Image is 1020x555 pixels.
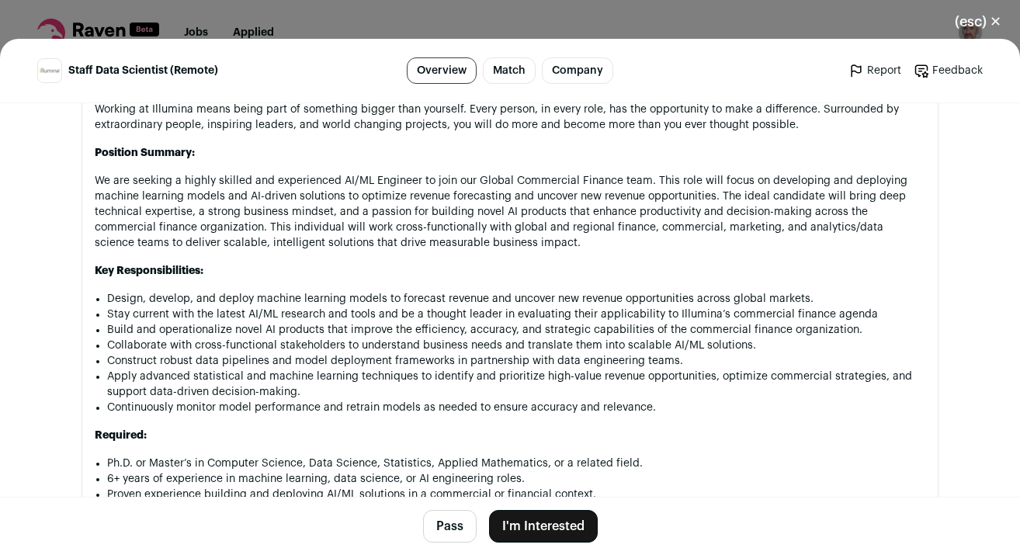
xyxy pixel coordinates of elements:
strong: Key Responsibilities: [95,265,203,276]
li: Ph.D. or Master’s in Computer Science, Data Science, Statistics, Applied Mathematics, or a relate... [107,456,925,471]
li: Construct robust data pipelines and model deployment frameworks in partnership with data engineer... [107,353,925,369]
button: I'm Interested [489,510,598,543]
li: Proven experience building and deploying AI/ML solutions in a commercial or financial context. [107,487,925,502]
strong: Required: [95,430,147,441]
p: We are seeking a highly skilled and experienced AI/ML Engineer to join our Global Commercial Fina... [95,173,925,251]
a: Feedback [914,63,983,78]
button: Close modal [936,5,1020,39]
button: Pass [423,510,477,543]
li: Continuously monitor model performance and retrain models as needed to ensure accuracy and releva... [107,400,925,415]
li: 6+ years of experience in machine learning, data science, or AI engineering roles. [107,471,925,487]
a: Report [848,63,901,78]
strong: Position Summary: [95,147,195,158]
span: Staff Data Scientist (Remote) [68,63,218,78]
p: Working at Illumina means being part of something bigger than yourself. Every person, in every ro... [95,102,925,133]
li: Design, develop, and deploy machine learning models to forecast revenue and uncover new revenue o... [107,291,925,307]
img: 4e13def31bbf68a1ee11b1d9f2a36dd868961d9d7faa0a909730067f0a893c84.jpg [38,67,61,75]
a: Company [542,57,613,84]
a: Overview [407,57,477,84]
li: Build and operationalize novel AI products that improve the efficiency, accuracy, and strategic c... [107,322,925,338]
li: Stay current with the latest AI/ML research and tools and be a thought leader in evaluating their... [107,307,925,322]
li: Apply advanced statistical and machine learning techniques to identify and prioritize high-value ... [107,369,925,400]
li: Collaborate with cross-functional stakeholders to understand business needs and translate them in... [107,338,925,353]
a: Match [483,57,536,84]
